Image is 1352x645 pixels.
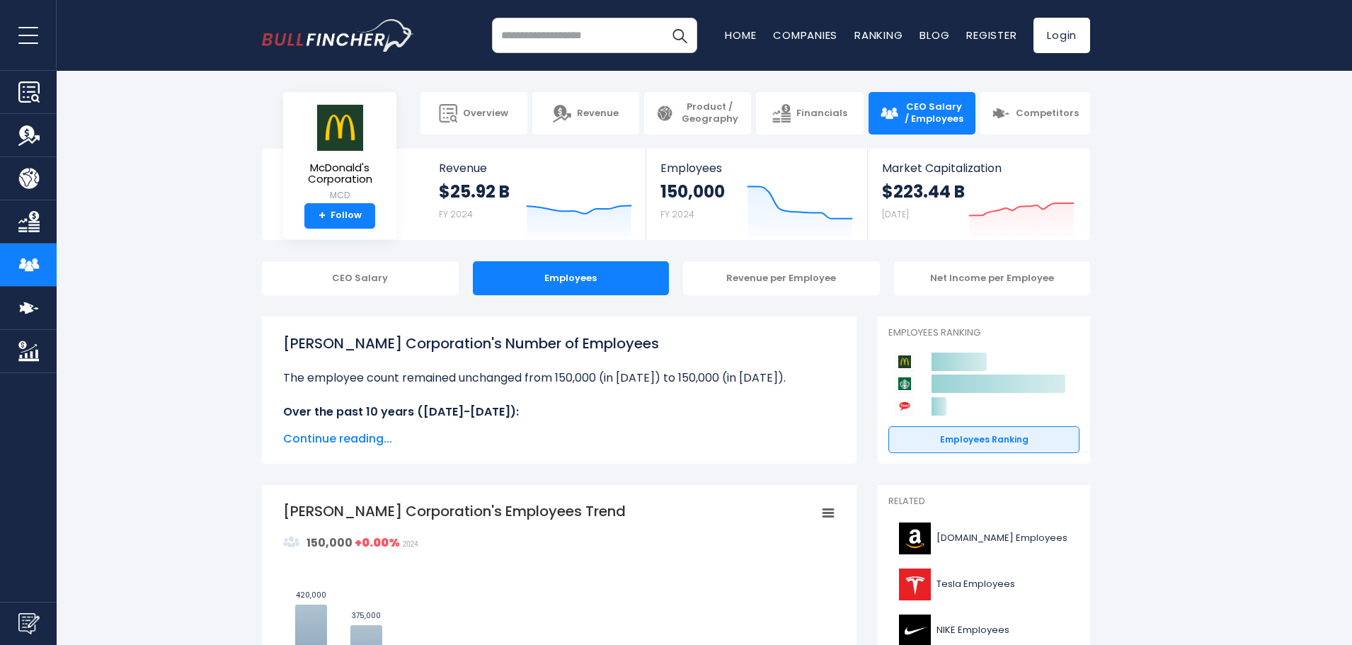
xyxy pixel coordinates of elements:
span: [DOMAIN_NAME] Employees [936,532,1067,544]
img: Starbucks Corporation competitors logo [895,375,914,393]
a: Ranking [854,28,903,42]
span: NIKE Employees [936,624,1009,637]
b: The highest number of employees [297,421,495,437]
small: [DATE] [882,208,909,220]
a: Market Capitalization $223.44 B [DATE] [868,149,1089,240]
a: Revenue $25.92 B FY 2024 [425,149,646,240]
span: Financials [796,108,847,120]
div: CEO Salary [262,261,459,295]
a: Employees Ranking [888,426,1079,453]
div: Revenue per Employee [683,261,880,295]
h1: [PERSON_NAME] Corporation's Number of Employees [283,333,835,354]
div: Employees [473,261,670,295]
span: Continue reading... [283,430,835,447]
strong: + [319,210,326,222]
img: graph_employee_icon.svg [283,534,300,551]
small: FY 2024 [660,208,694,220]
b: Over the past 10 years ([DATE]-[DATE]): [283,404,519,420]
span: McDonald's Corporation [294,162,385,185]
span: Product / Geography [680,101,740,125]
strong: + [355,535,400,551]
div: Net Income per Employee [894,261,1091,295]
a: Overview [420,92,527,135]
a: Tesla Employees [888,565,1079,604]
a: Product / Geography [644,92,751,135]
a: McDonald's Corporation MCD [294,103,386,203]
text: 420,000 [296,590,326,600]
img: Yum! Brands competitors logo [895,397,914,416]
img: McDonald's Corporation competitors logo [895,353,914,371]
a: Competitors [980,92,1090,135]
a: Login [1033,18,1090,53]
a: +Follow [304,203,375,229]
span: Revenue [439,161,632,175]
span: Overview [463,108,508,120]
li: at [PERSON_NAME] Corporation was 420,000 in fiscal year [DATE]. [283,421,835,455]
a: CEO Salary / Employees [869,92,975,135]
a: Revenue [532,92,639,135]
span: Competitors [1016,108,1079,120]
p: Employees Ranking [888,327,1079,339]
small: MCD [294,189,385,202]
span: Revenue [577,108,619,120]
a: [DOMAIN_NAME] Employees [888,519,1079,558]
a: Employees 150,000 FY 2024 [646,149,866,240]
img: AMZN logo [897,523,932,554]
p: Related [888,496,1079,508]
span: Tesla Employees [936,578,1015,590]
span: CEO Salary / Employees [904,101,964,125]
span: 2024 [403,540,418,548]
a: Go to homepage [262,19,414,52]
small: FY 2024 [439,208,473,220]
strong: 150,000 [660,181,725,202]
strong: $223.44 B [882,181,965,202]
strong: 150,000 [307,535,353,551]
img: bullfincher logo [262,19,414,52]
strong: 0.00% [362,535,400,551]
span: Employees [660,161,852,175]
span: Market Capitalization [882,161,1075,175]
text: 375,000 [352,610,381,621]
a: Blog [920,28,949,42]
a: Register [966,28,1016,42]
a: Home [725,28,756,42]
button: Search [662,18,697,53]
a: Financials [756,92,863,135]
img: TSLA logo [897,569,932,600]
li: The employee count remained unchanged from 150,000 (in [DATE]) to 150,000 (in [DATE]). [283,370,835,387]
tspan: [PERSON_NAME] Corporation's Employees Trend [283,501,626,521]
a: Companies [773,28,837,42]
strong: $25.92 B [439,181,510,202]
